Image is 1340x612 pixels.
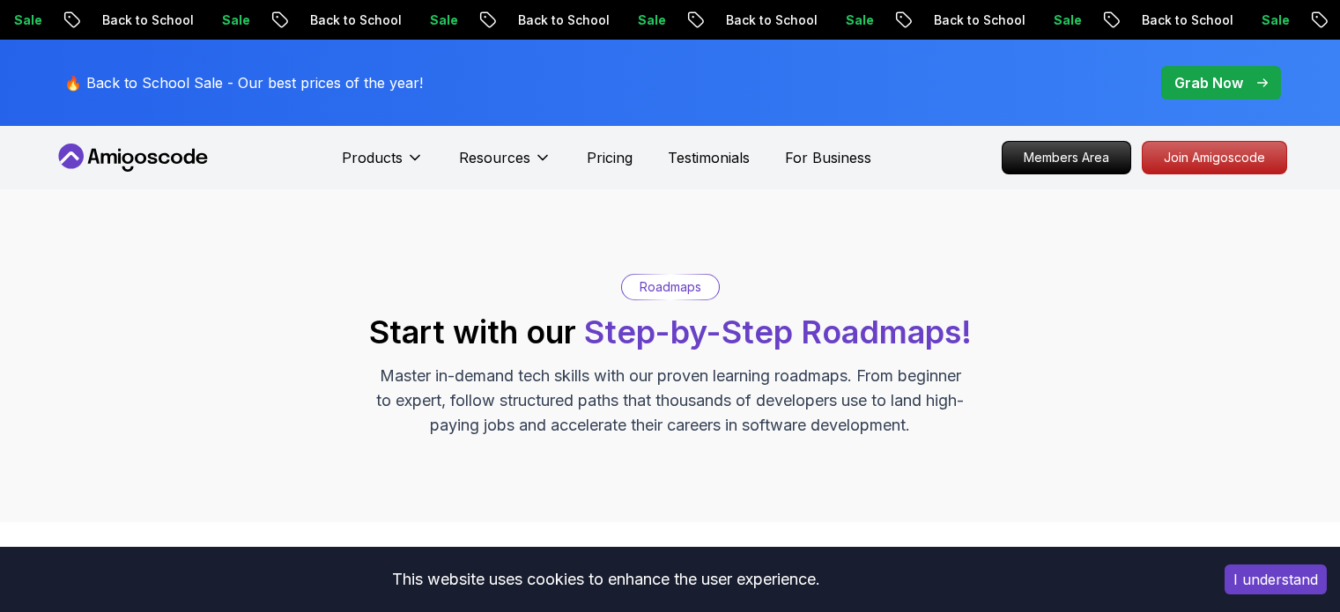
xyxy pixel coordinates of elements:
[374,364,966,438] p: Master in-demand tech skills with our proven learning roadmaps. From beginner to expert, follow s...
[64,72,423,93] p: 🔥 Back to School Sale - Our best prices of the year!
[369,314,972,350] h2: Start with our
[668,147,750,168] a: Testimonials
[602,11,658,29] p: Sale
[1106,11,1225,29] p: Back to School
[459,147,552,182] button: Resources
[898,11,1018,29] p: Back to School
[785,147,871,168] a: For Business
[1225,564,1327,594] button: Accept cookies
[1142,141,1287,174] a: Join Amigoscode
[690,11,810,29] p: Back to School
[482,11,602,29] p: Back to School
[1003,142,1130,173] p: Members Area
[1174,72,1243,93] p: Grab Now
[640,278,701,296] p: Roadmaps
[587,147,633,168] a: Pricing
[186,11,242,29] p: Sale
[810,11,866,29] p: Sale
[394,11,450,29] p: Sale
[13,560,1198,599] div: This website uses cookies to enhance the user experience.
[1002,141,1131,174] a: Members Area
[1225,11,1282,29] p: Sale
[584,313,972,351] span: Step-by-Step Roadmaps!
[1018,11,1074,29] p: Sale
[66,11,186,29] p: Back to School
[274,11,394,29] p: Back to School
[342,147,403,168] p: Products
[459,147,530,168] p: Resources
[1143,142,1286,173] p: Join Amigoscode
[342,147,424,182] button: Products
